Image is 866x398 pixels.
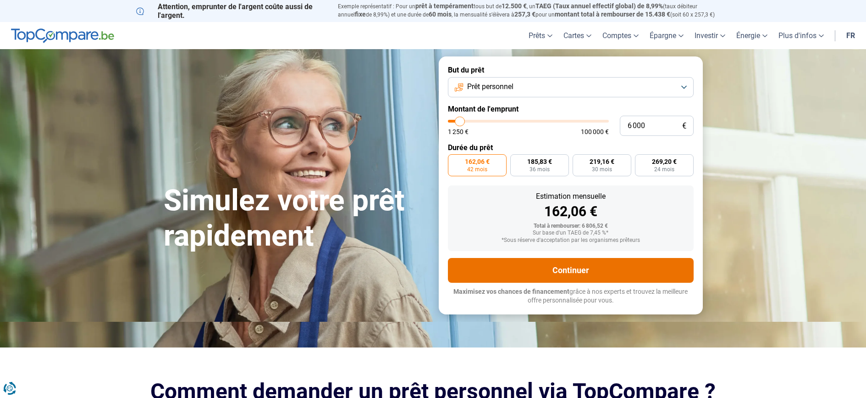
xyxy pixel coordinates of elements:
span: 269,20 € [652,158,677,165]
span: 42 mois [467,167,487,172]
label: Durée du prêt [448,143,694,152]
span: 24 mois [654,167,674,172]
span: € [682,122,686,130]
span: Maximisez vos chances de financement [453,288,569,295]
span: 100 000 € [581,129,609,135]
span: montant total à rembourser de 15.438 € [555,11,670,18]
p: grâce à nos experts et trouvez la meilleure offre personnalisée pour vous. [448,287,694,305]
label: Montant de l'emprunt [448,105,694,113]
label: But du prêt [448,66,694,74]
span: 1 250 € [448,129,469,135]
a: Investir [689,22,731,49]
a: fr [841,22,860,49]
button: Continuer [448,258,694,283]
a: Prêts [523,22,558,49]
div: 162,06 € [455,205,686,219]
a: Cartes [558,22,597,49]
span: TAEG (Taux annuel effectif global) de 8,99% [535,2,663,10]
span: Prêt personnel [467,82,513,92]
span: 12.500 € [502,2,527,10]
span: 219,16 € [590,158,614,165]
a: Comptes [597,22,644,49]
span: fixe [355,11,366,18]
button: Prêt personnel [448,77,694,97]
a: Épargne [644,22,689,49]
img: TopCompare [11,28,114,43]
p: Exemple représentatif : Pour un tous but de , un (taux débiteur annuel de 8,99%) et une durée de ... [338,2,730,19]
a: Énergie [731,22,773,49]
div: Sur base d'un TAEG de 7,45 %* [455,230,686,236]
div: Total à rembourser: 6 806,52 € [455,223,686,230]
span: 36 mois [530,167,550,172]
span: prêt à tempérament [415,2,474,10]
p: Attention, emprunter de l'argent coûte aussi de l'argent. [136,2,327,20]
div: Estimation mensuelle [455,193,686,200]
h1: Simulez votre prêt rapidement [164,183,428,254]
a: Plus d'infos [773,22,829,49]
span: 257,3 € [514,11,535,18]
span: 185,83 € [527,158,552,165]
span: 30 mois [592,167,612,172]
span: 60 mois [429,11,452,18]
span: 162,06 € [465,158,490,165]
div: *Sous réserve d'acceptation par les organismes prêteurs [455,237,686,244]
